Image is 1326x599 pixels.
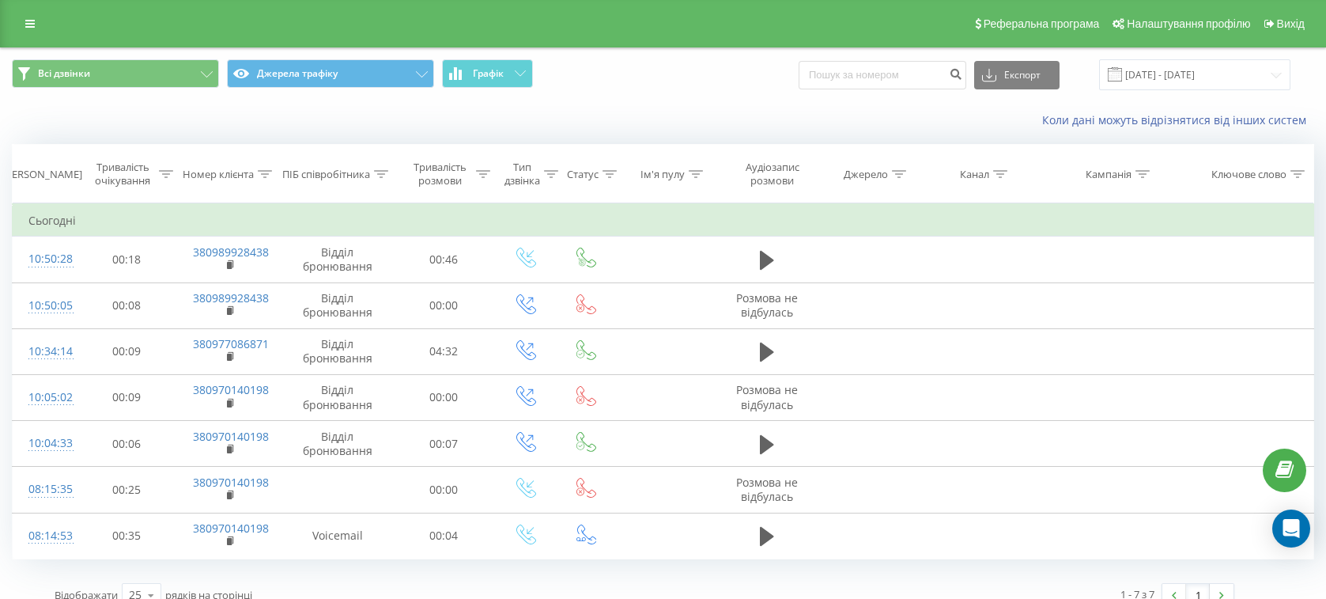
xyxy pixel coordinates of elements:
a: Коли дані можуть відрізнятися вiд інших систем [1042,112,1314,127]
span: Вихід [1277,17,1305,30]
span: Розмова не відбулась [736,475,798,504]
div: 10:50:28 [28,244,61,275]
div: Канал [960,168,989,181]
td: Відділ бронювання [281,282,394,328]
span: Всі дзвінки [38,67,90,80]
td: 00:18 [77,237,177,282]
div: Кампанія [1086,168,1131,181]
div: Тривалість розмови [408,161,472,188]
div: Тривалість очікування [91,161,155,188]
div: Аудіозапис розмови [733,161,811,188]
button: Експорт [974,61,1060,89]
td: 00:04 [394,513,494,559]
div: Джерело [844,168,888,181]
div: 08:15:35 [28,474,61,505]
div: Ім'я пулу [640,168,685,181]
a: 380989928438 [193,290,269,305]
td: Відділ бронювання [281,328,394,374]
div: 10:50:05 [28,290,61,321]
td: Відділ бронювання [281,237,394,282]
td: Voicemail [281,513,394,559]
button: Всі дзвінки [12,59,219,88]
td: 04:32 [394,328,494,374]
td: 00:08 [77,282,177,328]
span: Графік [473,68,504,79]
td: 00:07 [394,421,494,467]
input: Пошук за номером [799,61,966,89]
a: 380970140198 [193,475,269,490]
div: [PERSON_NAME] [2,168,82,181]
div: Open Intercom Messenger [1272,510,1310,548]
div: Статус [567,168,599,181]
div: 10:05:02 [28,382,61,413]
td: 00:00 [394,467,494,513]
a: 380970140198 [193,521,269,536]
td: 00:06 [77,421,177,467]
td: 00:09 [77,328,177,374]
td: 00:00 [394,282,494,328]
td: Відділ бронювання [281,374,394,420]
span: Розмова не відбулась [736,382,798,411]
a: 380977086871 [193,336,269,351]
a: 380970140198 [193,382,269,397]
td: Відділ бронювання [281,421,394,467]
a: 380989928438 [193,245,269,260]
td: 00:00 [394,374,494,420]
span: Реферальна програма [984,17,1100,30]
div: Ключове слово [1211,168,1286,181]
a: 380970140198 [193,429,269,444]
td: Сьогодні [13,205,1314,237]
div: ПІБ співробітника [282,168,370,181]
td: 00:25 [77,467,177,513]
span: Розмова не відбулась [736,290,798,320]
td: 00:46 [394,237,494,282]
div: Тип дзвінка [504,161,540,188]
span: Налаштування профілю [1127,17,1250,30]
button: Графік [442,59,533,88]
button: Джерела трафіку [227,59,434,88]
div: 10:04:33 [28,428,61,459]
td: 00:09 [77,374,177,420]
div: 08:14:53 [28,521,61,552]
div: 10:34:14 [28,336,61,367]
td: 00:35 [77,513,177,559]
div: Номер клієнта [183,168,254,181]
